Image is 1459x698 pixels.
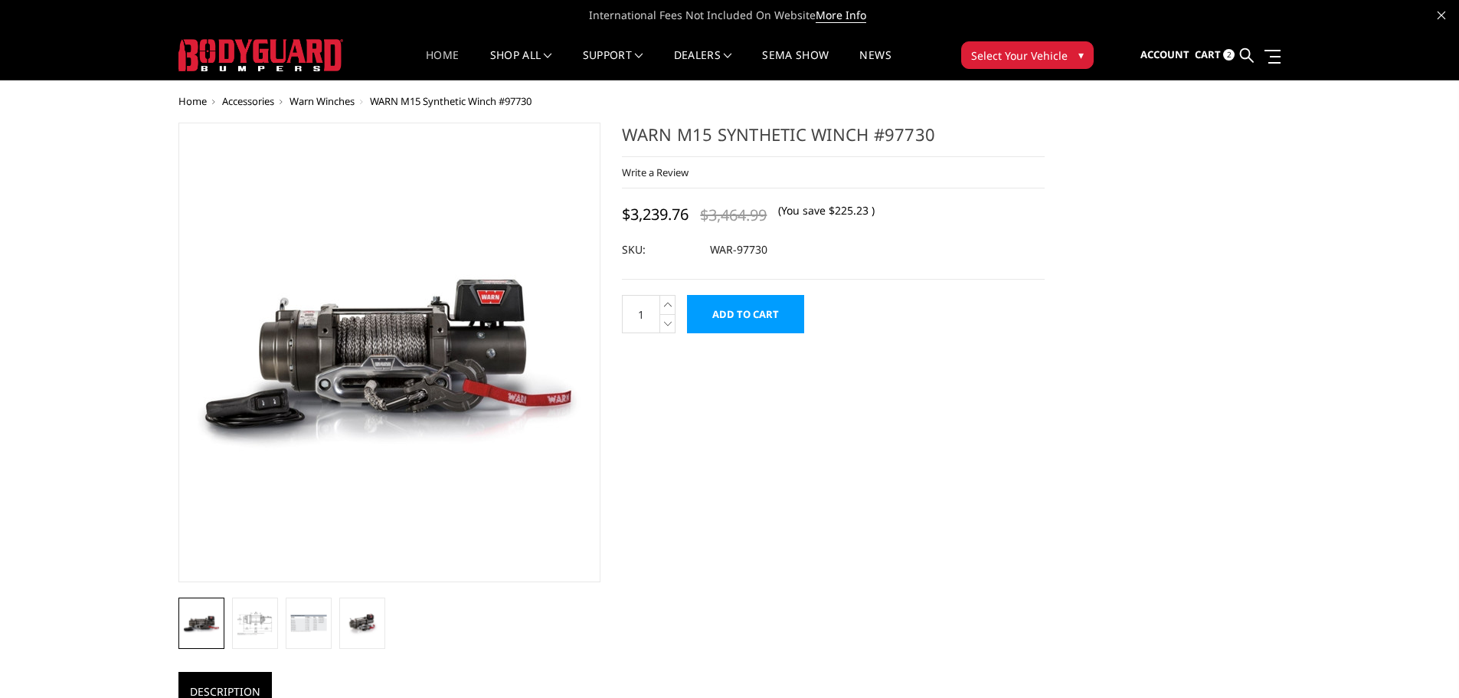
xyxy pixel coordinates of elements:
[829,203,869,218] span: $225.23
[1195,48,1221,61] span: Cart
[710,236,767,264] dd: WAR-97730
[583,50,643,80] a: Support
[778,203,826,218] span: (You save
[290,614,327,632] img: WARN M15 Synthetic Winch #97730
[622,165,689,179] a: Write a Review
[178,39,343,71] img: BODYGUARD BUMPERS
[344,611,381,635] img: WARN M15 Synthetic Winch #97730
[762,50,829,80] a: SEMA Show
[1078,47,1084,63] span: ▾
[237,611,273,636] img: WARN M15 Synthetic Winch #97730
[816,8,866,23] a: More Info
[971,48,1068,64] span: Select Your Vehicle
[290,94,355,108] a: Warn Winches
[961,41,1094,69] button: Select Your Vehicle
[222,94,274,108] a: Accessories
[622,204,689,224] span: $3,239.76
[1140,48,1189,61] span: Account
[674,50,732,80] a: Dealers
[1140,34,1189,76] a: Account
[622,236,698,264] dt: SKU:
[859,50,891,80] a: News
[700,206,767,224] span: $3,464.99
[687,295,804,333] input: Add to Cart
[490,50,552,80] a: shop all
[426,50,459,80] a: Home
[183,611,220,635] img: WARN M15 Synthetic Winch #97730
[1223,49,1235,61] span: 2
[370,94,532,108] span: WARN M15 Synthetic Winch #97730
[622,123,1045,157] h1: WARN M15 Synthetic Winch #97730
[178,94,207,108] a: Home
[872,203,875,218] span: )
[1195,34,1235,76] a: Cart 2
[178,123,601,582] a: WARN M15 Synthetic Winch #97730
